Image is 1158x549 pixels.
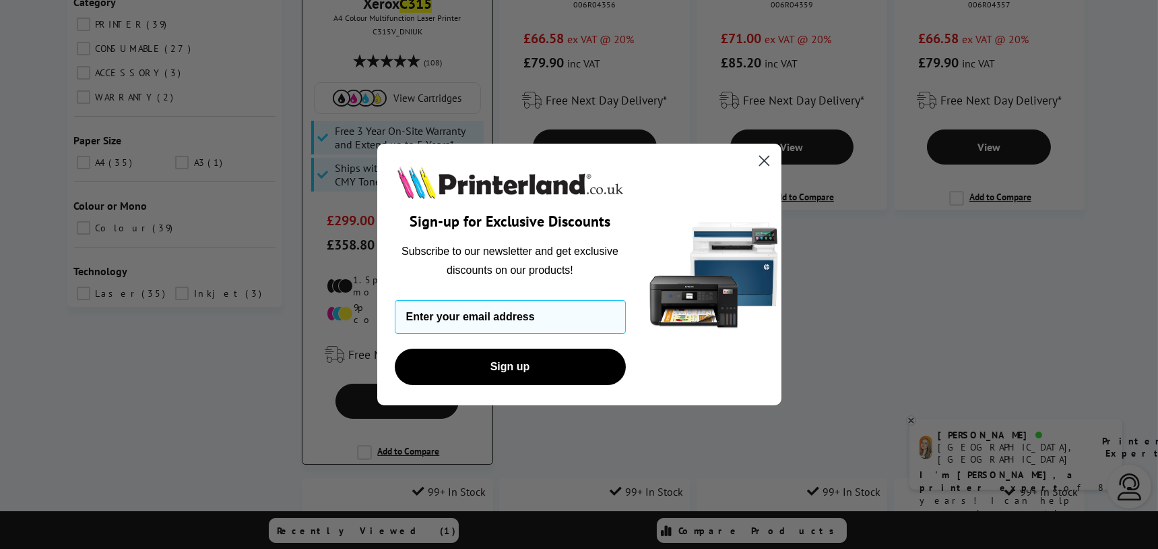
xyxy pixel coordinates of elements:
[647,144,781,406] img: 5290a21f-4df8-4860-95f4-ea1e8d0e8904.png
[395,349,626,385] button: Sign up
[401,245,618,276] span: Subscribe to our newsletter and get exclusive discounts on our products!
[395,164,626,202] img: Printerland.co.uk
[410,212,610,231] span: Sign-up for Exclusive Discounts
[752,149,776,173] button: Close dialog
[395,300,626,334] input: Enter your email address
